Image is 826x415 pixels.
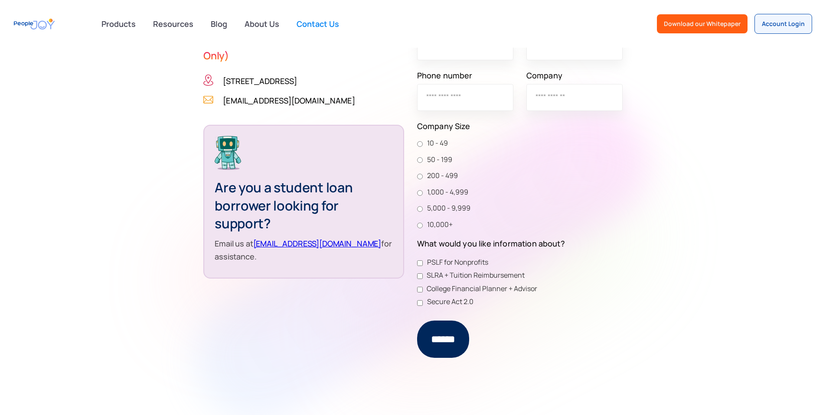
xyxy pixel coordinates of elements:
[417,287,423,292] input: College Financial Planner + Advisor
[417,120,623,133] label: Company Size
[96,15,141,32] div: Products
[239,14,284,33] a: About Us
[203,94,213,105] img: Icon
[417,300,423,306] input: Secure Act 2.0
[423,154,452,165] span: 50 - 199
[423,296,473,308] span: Secure Act 2.0
[423,270,525,281] span: SLRA + Tuition Reimbursement
[417,273,423,279] input: SLRA + Tuition Reimbursement
[148,14,199,33] a: Resources
[423,138,448,149] span: 10 - 49
[417,69,513,82] label: Phone number
[417,18,623,358] form: Email Form
[417,237,623,250] label: What would you like information about?
[417,190,423,196] input: 1,000 - 4,999
[417,260,423,266] input: PSLF for Nonprofits
[417,174,423,179] input: 200 - 499
[423,203,470,214] span: 5,000 - 9,999
[223,94,355,107] a: [EMAIL_ADDRESS][DOMAIN_NAME]
[417,206,423,212] input: 5,000 - 9,999
[291,14,344,33] a: Contact Us
[417,223,423,228] input: 10,000+
[526,69,623,82] label: Company
[206,14,232,33] a: Blog
[203,75,213,86] img: Icon
[417,141,423,147] input: 10 - 49
[417,157,423,163] input: 50 - 199
[14,14,55,34] a: home
[754,14,812,34] a: Account Login
[762,19,805,28] div: Account Login
[423,170,458,182] span: 200 - 499
[423,219,453,230] span: 10,000+
[215,237,392,263] p: Email us at for assistance.
[223,75,297,88] p: [STREET_ADDRESS]
[215,178,392,233] h3: Are you a student loan borrower looking for support?
[253,238,382,249] a: [EMAIL_ADDRESS][DOMAIN_NAME]
[423,187,468,198] span: 1,000 - 4,999
[664,19,741,28] div: Download our Whitepaper
[657,14,748,33] a: Download our Whitepaper
[427,257,488,268] span: PSLF for Nonprofits
[423,283,537,295] span: College Financial Planner + Advisor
